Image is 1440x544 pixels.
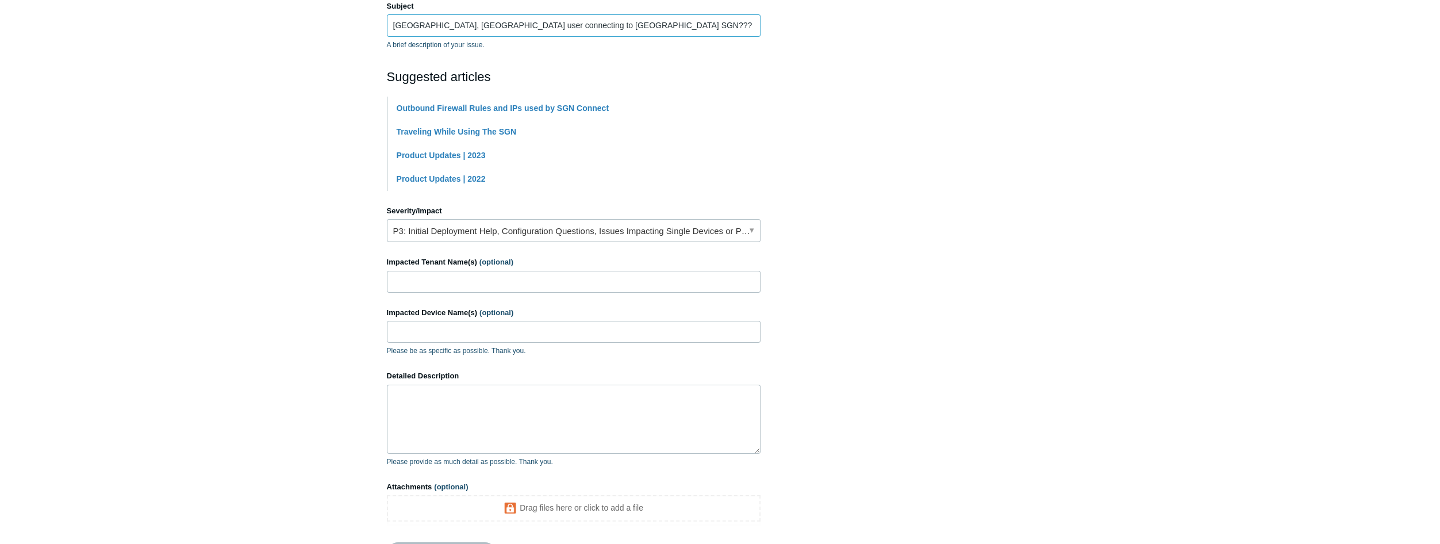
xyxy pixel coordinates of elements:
a: Outbound Firewall Rules and IPs used by SGN Connect [397,104,609,113]
span: (optional) [434,482,468,491]
a: P3: Initial Deployment Help, Configuration Questions, Issues Impacting Single Devices or Past Out... [387,219,761,242]
label: Impacted Device Name(s) [387,307,761,319]
a: Product Updates | 2022 [397,174,486,183]
a: Traveling While Using The SGN [397,127,516,136]
label: Detailed Description [387,370,761,382]
label: Severity/Impact [387,205,761,217]
label: Impacted Tenant Name(s) [387,256,761,268]
p: Please be as specific as possible. Thank you. [387,346,761,356]
a: Product Updates | 2023 [397,151,486,160]
p: A brief description of your issue. [387,40,761,50]
span: (optional) [479,258,513,266]
p: Please provide as much detail as possible. Thank you. [387,457,761,467]
label: Attachments [387,481,761,493]
span: (optional) [479,308,513,317]
h2: Suggested articles [387,67,761,86]
label: Subject [387,1,761,12]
